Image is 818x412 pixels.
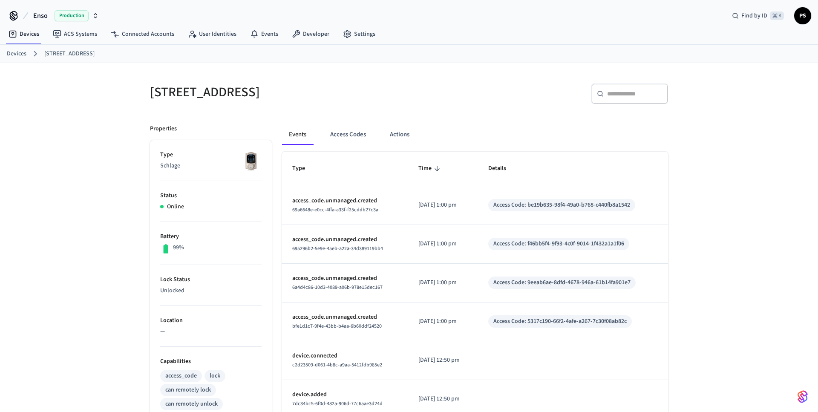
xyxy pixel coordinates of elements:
p: Location [160,316,262,325]
p: [DATE] 1:00 pm [418,201,468,210]
a: Devices [2,26,46,42]
p: [DATE] 12:50 pm [418,395,468,403]
span: PS [795,8,810,23]
p: [DATE] 1:00 pm [418,239,468,248]
div: Access Code: f46bb5f4-9f93-4c0f-9014-1f432a1a1f06 [493,239,624,248]
p: access_code.unmanaged.created [292,313,398,322]
span: Time [418,162,443,175]
span: bfe1d1c7-9f4e-43bb-b4aa-6b60ddf24520 [292,323,382,330]
span: 7dc34bc5-6f0d-482a-906d-77c6aae3d24d [292,400,383,407]
a: Settings [336,26,382,42]
span: c2d23509-d061-4b8c-a9aa-5412fdb985e2 [292,361,382,369]
p: Status [160,191,262,200]
span: Enso [33,11,48,21]
p: Type [160,150,262,159]
p: Schlage [160,161,262,170]
div: Access Code: 5317c190-66f2-4afe-a267-7c30f08ab82c [493,317,627,326]
a: ACS Systems [46,26,104,42]
a: Events [243,26,285,42]
span: 695296b2-5e9e-45eb-a22a-34d389119bb4 [292,245,383,252]
p: access_code.unmanaged.created [292,274,398,283]
p: Battery [160,232,262,241]
p: access_code.unmanaged.created [292,196,398,205]
p: — [160,327,262,336]
span: 69a6648e-e0cc-4ffa-a33f-f25cddb27c3a [292,206,378,213]
p: Capabilities [160,357,262,366]
div: can remotely unlock [165,400,218,409]
button: Actions [383,124,416,145]
button: PS [794,7,811,24]
img: SeamLogoGradient.69752ec5.svg [798,390,808,403]
p: [DATE] 12:50 pm [418,356,468,365]
div: Find by ID⌘ K [725,8,791,23]
p: Lock Status [160,275,262,284]
span: 6a4d4c86-10d3-4089-a06b-978e15dec167 [292,284,383,291]
span: Production [55,10,89,21]
span: Details [488,162,517,175]
span: Type [292,162,316,175]
div: Access Code: 9eeab6ae-8dfd-4678-946a-61b14fa901e7 [493,278,631,287]
button: Access Codes [323,124,373,145]
p: [DATE] 1:00 pm [418,278,468,287]
p: Unlocked [160,286,262,295]
a: Connected Accounts [104,26,181,42]
img: Schlage Sense Smart Deadbolt with Camelot Trim, Front [240,150,262,172]
span: ⌘ K [770,12,784,20]
a: Devices [7,49,26,58]
button: Events [282,124,313,145]
h5: [STREET_ADDRESS] [150,84,404,101]
div: can remotely lock [165,386,211,395]
a: [STREET_ADDRESS] [44,49,95,58]
p: Online [167,202,184,211]
p: device.connected [292,351,398,360]
p: access_code.unmanaged.created [292,235,398,244]
div: lock [210,372,220,380]
div: Access Code: be19b635-98f4-49a0-b768-c440fb8a1542 [493,201,630,210]
p: [DATE] 1:00 pm [418,317,468,326]
p: 99% [173,243,184,252]
span: Find by ID [741,12,767,20]
a: Developer [285,26,336,42]
div: access_code [165,372,197,380]
div: ant example [282,124,668,145]
p: device.added [292,390,398,399]
a: User Identities [181,26,243,42]
p: Properties [150,124,177,133]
